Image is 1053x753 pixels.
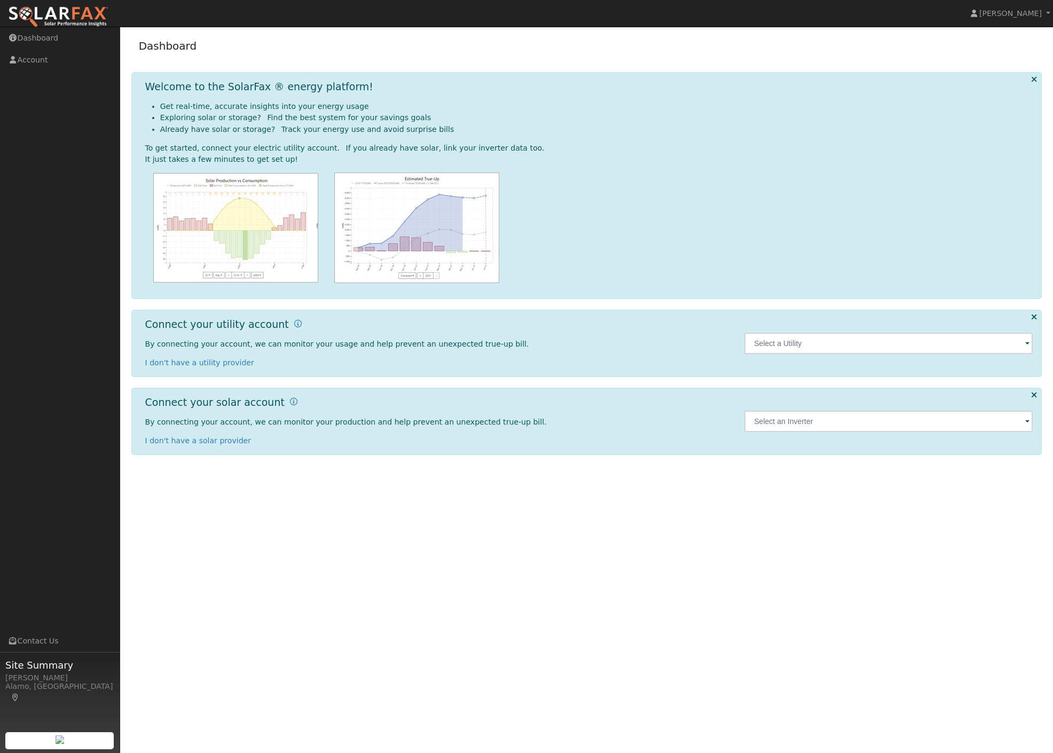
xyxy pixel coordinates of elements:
[145,418,547,426] span: By connecting your account, we can monitor your production and help prevent an unexpected true-up...
[145,340,529,348] span: By connecting your account, we can monitor your usage and help prevent an unexpected true-up bill.
[744,333,1033,354] input: Select a Utility
[145,396,285,409] h1: Connect your solar account
[145,358,254,367] a: I don't have a utility provider
[5,658,114,672] span: Site Summary
[145,143,1033,154] div: To get started, connect your electric utility account. If you already have solar, link your inver...
[160,101,1033,112] li: Get real-time, accurate insights into your energy usage
[139,40,197,52] a: Dashboard
[145,154,1033,165] div: It just takes a few minutes to get set up!
[11,693,20,702] a: Map
[145,81,373,93] h1: Welcome to the SolarFax ® energy platform!
[5,681,114,703] div: Alamo, [GEOGRAPHIC_DATA]
[744,411,1033,432] input: Select an Inverter
[979,9,1042,18] span: [PERSON_NAME]
[5,672,114,684] div: [PERSON_NAME]
[8,6,108,28] img: SolarFax
[160,124,1033,135] li: Already have solar or storage? Track your energy use and avoid surprise bills
[56,735,64,744] img: retrieve
[145,436,252,445] a: I don't have a solar provider
[160,112,1033,123] li: Exploring solar or storage? Find the best system for your savings goals
[145,318,289,331] h1: Connect your utility account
